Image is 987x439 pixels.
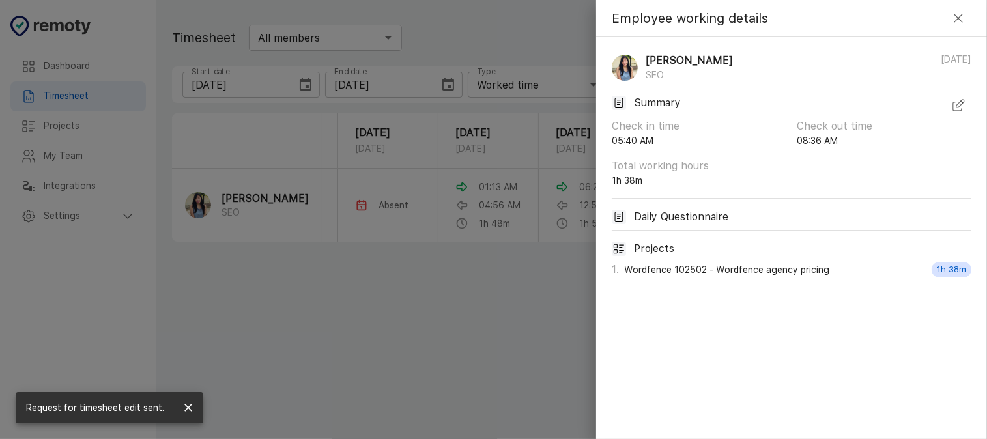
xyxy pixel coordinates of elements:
[932,263,971,276] span: 1h 38m
[612,134,786,148] p: 05:40 AM
[612,262,619,277] p: 1 .
[26,396,164,419] div: Request for timesheet edit sent.
[797,134,971,148] p: 08:36 AM
[634,95,681,111] p: Summary
[797,119,971,134] p: Check out time
[612,174,786,188] p: 1h 38m
[941,53,971,82] p: [DATE]
[634,209,728,225] p: Daily Questionnaire
[179,398,198,418] button: close
[612,55,638,81] img: Rochelle Serapion
[612,8,768,29] h4: Employee working details
[624,263,829,277] p: Wordfence 102502 - Wordfence agency pricing
[612,119,786,134] p: Check in time
[646,53,733,68] p: [PERSON_NAME]
[634,241,674,257] p: Projects
[646,68,742,82] p: SEO
[612,158,786,174] p: Total working hours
